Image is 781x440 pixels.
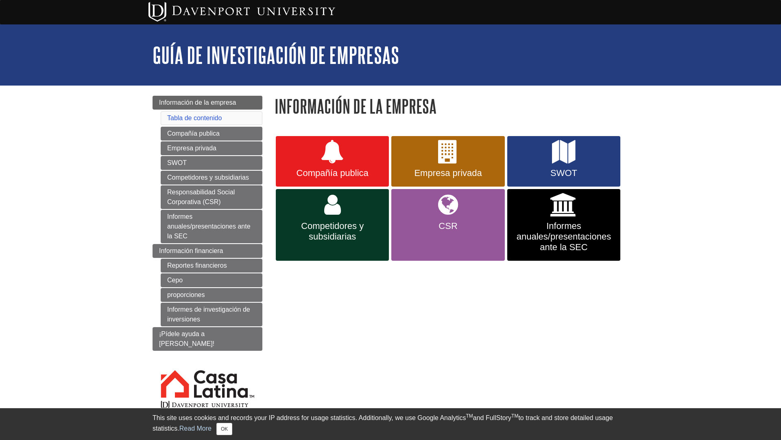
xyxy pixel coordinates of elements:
a: Tabla de contenido [167,114,222,121]
a: Empresa privada [161,141,262,155]
a: Compañía publica [276,136,389,187]
a: Información de la empresa [153,96,262,110]
span: Informes anuales/presentaciones ante la SEC [513,221,614,253]
a: Cepo [161,273,262,287]
span: ¡Pídele ayuda a [PERSON_NAME]! [159,330,214,347]
a: Informes de investigación de inversiones [161,303,262,326]
span: Empresa privada [397,168,498,178]
span: CSR [397,221,498,231]
button: Close [216,423,232,435]
span: Información financiera [159,247,223,254]
sup: TM [466,413,473,419]
a: CSR [391,189,504,261]
span: Información de la empresa [159,99,236,106]
a: Información financiera [153,244,262,258]
a: Compañía publica [161,127,262,141]
img: Davenport University [148,2,335,22]
a: Competidores y subsidiarias [161,171,262,185]
a: Read More [179,425,212,432]
sup: TM [511,413,518,419]
a: Guía de investigación de empresas [153,42,399,68]
a: SWOT [507,136,620,187]
span: SWOT [513,168,614,178]
a: Responsabilidad Social Corporativa (CSR) [161,185,262,209]
a: Competidores y subsidiarias [276,189,389,261]
a: proporciones [161,288,262,302]
a: SWOT [161,156,262,170]
a: Empresa privada [391,136,504,187]
h1: Información de la empresa [275,96,628,117]
a: ¡Pídele ayuda a [PERSON_NAME]! [153,327,262,351]
div: This site uses cookies and records your IP address for usage statistics. Additionally, we use Goo... [153,413,628,435]
a: Informes anuales/presentaciones ante la SEC [507,189,620,261]
a: Informes anuales/presentaciones ante la SEC [161,210,262,243]
span: Compañía publica [282,168,383,178]
a: Reportes financieros [161,259,262,273]
span: Competidores y subsidiarias [282,221,383,242]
